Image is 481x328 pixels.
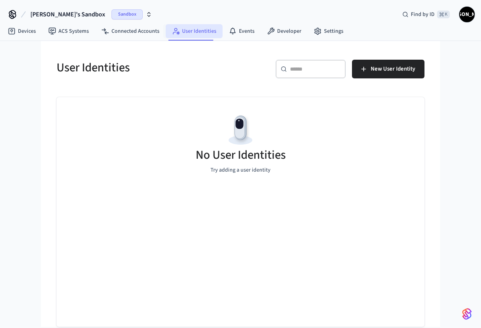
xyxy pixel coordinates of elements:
span: Find by ID [411,11,435,18]
a: Devices [2,24,42,38]
a: Events [223,24,261,38]
span: New User Identity [371,64,415,74]
img: SeamLogoGradient.69752ec5.svg [462,308,472,320]
img: Devices Empty State [223,113,258,148]
button: [PERSON_NAME] [459,7,475,22]
button: New User Identity [352,60,424,78]
span: ⌘ K [437,11,450,18]
a: ACS Systems [42,24,95,38]
span: [PERSON_NAME] [460,7,474,21]
h5: No User Identities [196,147,286,163]
p: Try adding a user identity [210,166,271,174]
a: User Identities [166,24,223,38]
a: Settings [308,24,350,38]
span: [PERSON_NAME]'s Sandbox [30,10,105,19]
a: Developer [261,24,308,38]
span: Sandbox [111,9,143,20]
a: Connected Accounts [95,24,166,38]
div: Find by ID⌘ K [396,7,456,21]
h5: User Identities [57,60,236,76]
